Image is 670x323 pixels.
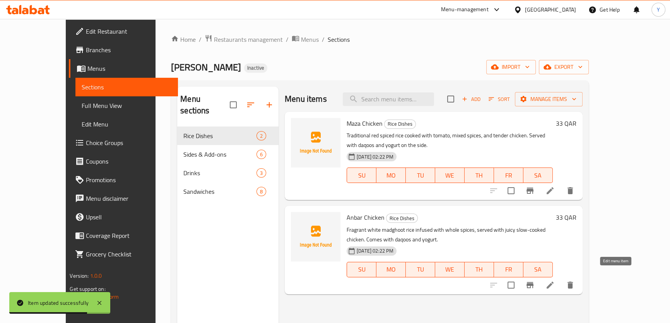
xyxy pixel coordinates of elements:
[526,170,550,181] span: SA
[86,138,171,147] span: Choice Groups
[484,93,515,105] span: Sort items
[435,262,465,277] button: WE
[82,101,171,110] span: Full Menu View
[497,264,520,275] span: FR
[291,212,340,261] img: Anbar Chicken
[503,183,519,199] span: Select to update
[497,170,520,181] span: FR
[561,276,579,294] button: delete
[384,120,416,129] div: Rice Dishes
[354,247,397,255] span: [DATE] 02:22 PM
[86,194,171,203] span: Menu disclaimer
[256,131,266,140] div: items
[441,5,489,14] div: Menu-management
[657,5,660,14] span: Y
[70,284,105,294] span: Get support on:
[69,22,178,41] a: Edit Restaurant
[347,167,376,183] button: SU
[177,123,279,204] nav: Menu sections
[438,264,461,275] span: WE
[487,93,512,105] button: Sort
[376,262,406,277] button: MO
[244,63,267,73] div: Inactive
[350,264,373,275] span: SU
[257,151,266,158] span: 6
[379,170,403,181] span: MO
[343,92,434,106] input: search
[521,94,576,104] span: Manage items
[180,93,230,116] h2: Menu sections
[199,35,202,44] li: /
[556,118,576,129] h6: 33 QAR
[171,58,241,76] span: [PERSON_NAME]
[486,60,536,74] button: import
[86,27,171,36] span: Edit Restaurant
[443,91,459,107] span: Select section
[409,170,432,181] span: TU
[521,276,539,294] button: Branch-specific-item
[322,35,325,44] li: /
[205,34,283,44] a: Restaurants management
[539,60,589,74] button: export
[87,64,171,73] span: Menus
[386,214,417,223] span: Rice Dishes
[183,168,256,178] div: Drinks
[291,118,340,167] img: Maza Chicken
[171,35,196,44] a: Home
[459,93,484,105] button: Add
[406,262,435,277] button: TU
[177,145,279,164] div: Sides & Add-ons6
[177,182,279,201] div: Sandwiches8
[75,96,178,115] a: Full Menu View
[86,212,171,222] span: Upsell
[90,271,102,281] span: 1.0.0
[69,152,178,171] a: Coupons
[503,277,519,293] span: Select to update
[379,264,403,275] span: MO
[28,299,89,307] div: Item updated successfully
[183,131,256,140] span: Rice Dishes
[177,126,279,145] div: Rice Dishes2
[465,262,494,277] button: TH
[257,188,266,195] span: 8
[525,5,576,14] div: [GEOGRAPHIC_DATA]
[69,133,178,152] a: Choice Groups
[492,62,530,72] span: import
[69,171,178,189] a: Promotions
[521,181,539,200] button: Branch-specific-item
[347,212,385,223] span: Anbar Chicken
[523,262,553,277] button: SA
[69,226,178,245] a: Coverage Report
[69,189,178,208] a: Menu disclaimer
[406,167,435,183] button: TU
[69,41,178,59] a: Branches
[69,245,178,263] a: Grocery Checklist
[86,231,171,240] span: Coverage Report
[561,181,579,200] button: delete
[86,175,171,185] span: Promotions
[459,93,484,105] span: Add item
[82,82,171,92] span: Sections
[465,167,494,183] button: TH
[257,169,266,177] span: 3
[556,212,576,223] h6: 33 QAR
[177,164,279,182] div: Drinks3
[350,170,373,181] span: SU
[69,208,178,226] a: Upsell
[468,264,491,275] span: TH
[171,34,588,44] nav: breadcrumb
[328,35,350,44] span: Sections
[82,120,171,129] span: Edit Menu
[292,34,319,44] a: Menus
[256,168,266,178] div: items
[225,97,241,113] span: Select all sections
[86,250,171,259] span: Grocery Checklist
[86,157,171,166] span: Coupons
[183,150,256,159] span: Sides & Add-ons
[523,167,553,183] button: SA
[244,65,267,71] span: Inactive
[301,35,319,44] span: Menus
[75,115,178,133] a: Edit Menu
[347,131,552,150] p: Traditional red spiced rice cooked with tomato, mixed spices, and tender chicken. Served with daq...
